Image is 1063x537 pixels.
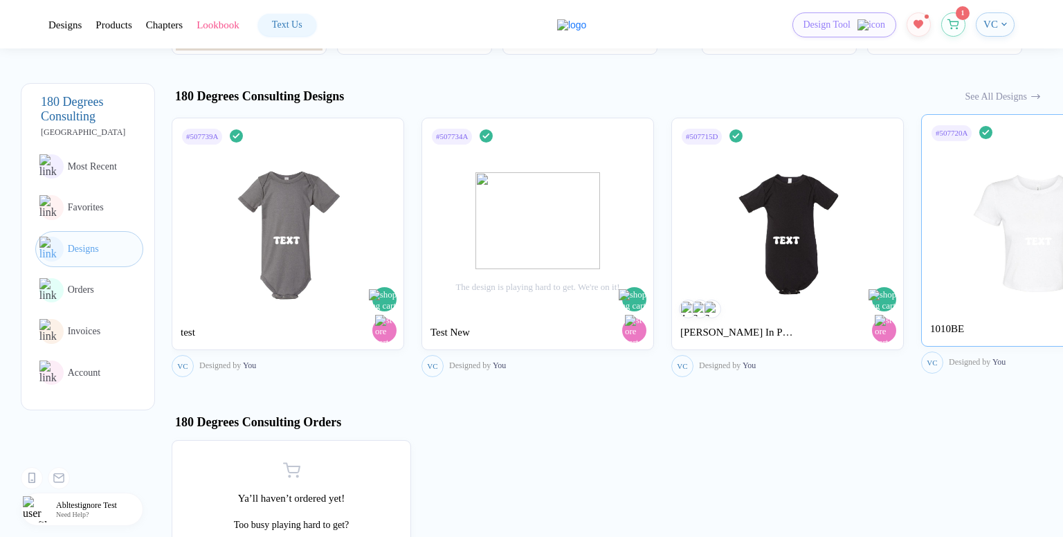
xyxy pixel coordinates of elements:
span: 1 [961,9,964,17]
div: 180 Degrees Consulting [41,95,143,124]
span: Invoices [68,326,100,336]
button: shopping cart [372,287,397,311]
div: # 507715D [686,132,718,140]
button: shopping cart [622,287,646,311]
button: See All Designs [965,91,1041,102]
div: Adelphi University [41,127,143,138]
span: Designed by [449,361,491,370]
span: Most Recent [68,161,117,172]
img: shopping cart [869,289,902,311]
button: link to iconAccount [35,355,143,391]
span: VC [427,362,437,370]
div: Ya’ll haven’t ordered yet! [208,493,374,504]
div: You [449,361,506,371]
button: store cart [372,318,397,343]
div: #507715Dshopping cartstore cart [PERSON_NAME] In Progress123VCDesigned by You [671,114,904,381]
img: store cart [875,315,895,348]
div: LookbookToggle dropdown menu chapters [197,19,239,31]
div: test [181,327,296,338]
button: link to iconInvoices [35,313,143,349]
div: You [199,361,256,371]
div: ProductsToggle dropdown menu [96,19,132,31]
div: #507739Ashopping cartstore cart testVCDesigned by You [172,114,404,381]
img: 3 [705,302,719,316]
span: VC [983,19,998,30]
button: Design Toolicon [792,12,896,37]
div: 1010BE [930,323,1046,335]
button: VC [421,355,444,377]
button: link to iconDesigns [35,231,143,267]
button: VC [172,355,194,377]
img: store cart [625,315,645,348]
button: link to iconMost Recent [35,149,143,185]
div: #507734AThe design is playing hard to get. We're on it!shopping cartstore cart Test NewVCDesigned... [421,114,654,381]
img: user profile [23,496,49,522]
div: You [699,361,756,371]
span: Account [68,367,100,378]
div: The design is playing hard to get. We're on it! [453,278,623,295]
img: link to icon [39,154,64,179]
span: VC [927,358,937,367]
div: DesignsToggle dropdown menu [48,19,82,31]
div: [PERSON_NAME] In Progress [680,327,796,338]
img: link to icon [39,237,64,262]
span: Abltestignore Test [56,500,143,511]
span: Design Tool [803,19,851,30]
button: VC [921,352,943,374]
button: link to iconFavorites [35,190,143,226]
img: 1759258030650oaprv_nt_front.png [710,146,866,309]
img: store cart [375,315,395,348]
span: VC [177,362,188,370]
div: Text Us [272,19,302,30]
div: # 507720A [936,129,967,137]
button: VC [976,12,1015,37]
span: Designed by [699,361,741,370]
div: Too busy playing hard to get? [208,518,374,532]
span: VC [677,362,687,370]
img: logo [557,19,586,30]
img: 2 [693,302,707,316]
span: Designs [68,244,99,254]
a: Text Us [258,14,316,36]
div: Lookbook [197,19,239,31]
img: link to icon [39,195,64,220]
img: shopping cart [619,289,652,311]
span: Designed by [199,361,241,370]
button: shopping cart [872,287,896,311]
img: 1759483391087dponh_nt_front.png [210,146,366,309]
img: link to icon [39,361,64,385]
div: You [949,357,1006,367]
img: link to icon [39,319,64,344]
div: # 507734A [436,132,468,140]
button: store cart [622,318,646,343]
div: See All Designs [965,91,1026,102]
span: Favorites [68,202,104,212]
div: Test New [430,327,546,338]
img: link to icon [39,278,64,303]
div: ChaptersToggle dropdown menu chapters [146,19,183,31]
img: image_error.svg [475,172,600,269]
div: # 507739A [186,132,218,140]
img: 1 [681,302,696,316]
img: shopping cart [369,289,402,311]
div: 180 Degrees Consulting Orders [172,415,341,430]
button: store cart [872,318,896,343]
span: Need Help? [56,511,89,518]
button: VC [671,355,693,377]
span: Designed by [949,357,990,367]
button: link to iconOrders [35,273,143,309]
span: Orders [68,284,94,295]
sup: 1 [956,6,970,20]
sup: 1 [925,15,929,19]
div: 180 Degrees Consulting Designs [172,89,344,104]
img: icon [857,19,885,30]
